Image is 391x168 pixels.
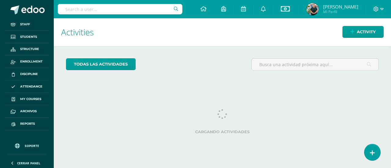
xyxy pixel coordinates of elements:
[20,72,38,77] span: Discipline
[25,144,39,148] span: Soporte
[66,58,136,70] a: todas las Actividades
[20,47,39,52] span: Structure
[17,161,40,165] span: Cerrar panel
[20,97,41,102] span: My courses
[342,26,384,38] a: Activity
[20,34,37,39] span: Students
[5,118,49,130] a: Reports
[58,4,182,14] input: Search a user…
[5,55,49,68] a: Enrollment
[323,4,358,10] span: [PERSON_NAME]
[5,93,49,105] a: My courses
[323,9,358,14] span: Mi Perfil
[5,68,49,80] a: Discipline
[252,59,378,70] input: Busca una actividad próxima aquí...
[306,3,319,15] img: 4447a754f8b82caf5a355abd86508926.png
[7,138,46,152] a: Soporte
[5,43,49,56] a: Structure
[20,84,42,89] span: Attendance
[61,18,384,46] h1: Activities
[5,18,49,31] a: Staff
[20,109,37,114] span: Archivos
[20,59,42,64] span: Enrollment
[20,121,35,126] span: Reports
[5,105,49,118] a: Archivos
[20,22,30,27] span: Staff
[5,31,49,43] a: Students
[5,80,49,93] a: Attendance
[357,26,376,38] span: Activity
[66,130,379,134] label: Cargando actividades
